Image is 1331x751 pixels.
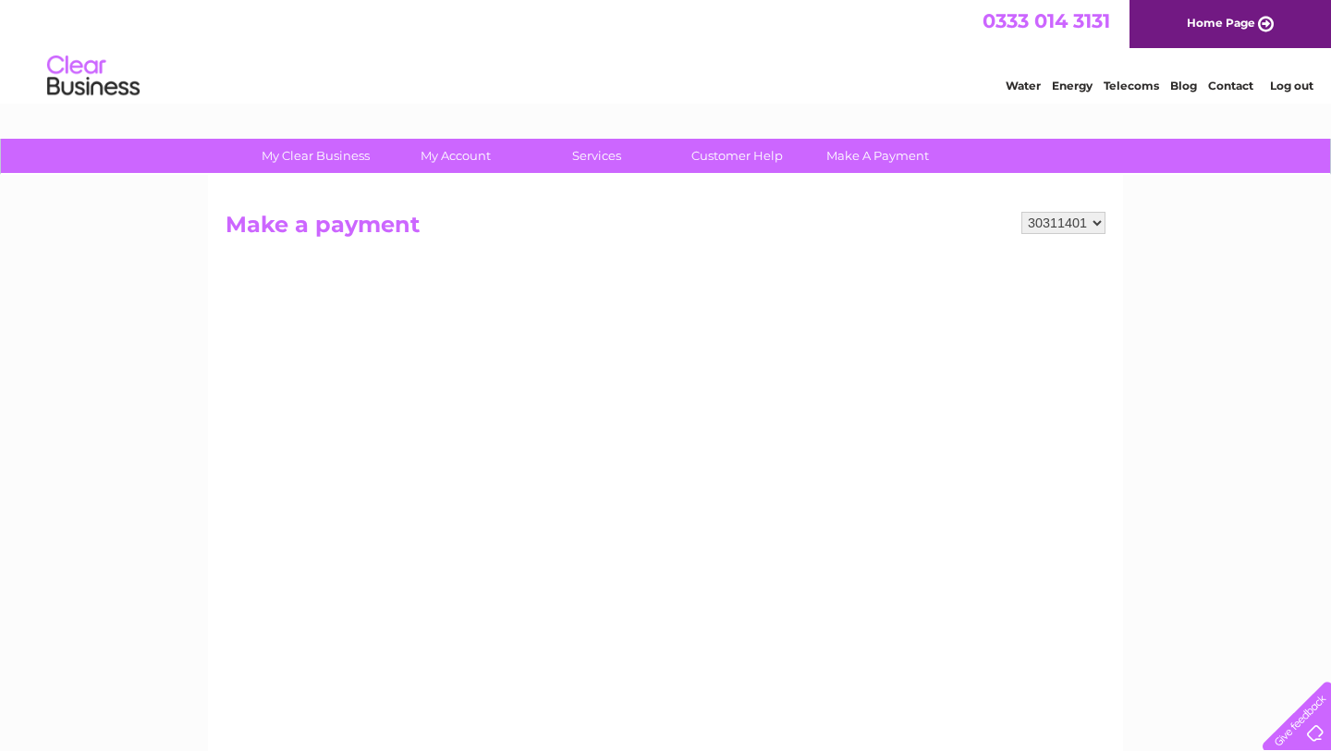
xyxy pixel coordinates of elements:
a: Log out [1270,79,1313,92]
a: 0333 014 3131 [983,9,1110,32]
a: Telecoms [1104,79,1159,92]
a: Services [520,139,673,173]
a: Blog [1170,79,1197,92]
a: Water [1006,79,1041,92]
a: Customer Help [661,139,813,173]
a: My Account [380,139,532,173]
a: My Clear Business [239,139,392,173]
a: Make A Payment [801,139,954,173]
a: Contact [1208,79,1253,92]
a: Energy [1052,79,1093,92]
h2: Make a payment [226,212,1105,247]
div: Clear Business is a trading name of Verastar Limited (registered in [GEOGRAPHIC_DATA] No. 3667643... [230,10,1104,90]
img: logo.png [46,48,140,105]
